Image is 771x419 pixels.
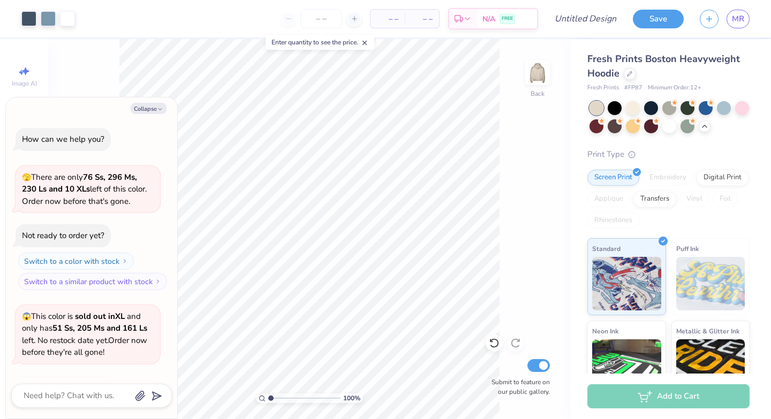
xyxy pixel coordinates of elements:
[587,212,639,228] div: Rhinestones
[592,257,661,310] img: Standard
[22,311,31,322] span: 😱
[531,89,545,98] div: Back
[679,191,709,207] div: Vinyl
[713,191,738,207] div: Foil
[592,339,661,393] img: Neon Ink
[343,393,360,403] span: 100 %
[411,13,433,25] span: – –
[300,9,342,28] input: – –
[266,35,374,50] div: Enter quantity to see the price.
[377,13,398,25] span: – –
[18,253,134,270] button: Switch to a color with stock
[676,325,739,337] span: Metallic & Glitter Ink
[592,325,618,337] span: Neon Ink
[22,230,104,241] div: Not ready to order yet?
[122,258,128,264] img: Switch to a color with stock
[592,243,621,254] span: Standard
[732,13,744,25] span: MR
[676,243,699,254] span: Puff Ink
[12,79,37,88] span: Image AI
[633,10,684,28] button: Save
[676,257,745,310] img: Puff Ink
[75,311,125,322] strong: sold out in XL
[527,62,548,83] img: Back
[131,103,167,114] button: Collapse
[22,134,104,144] div: How can we help you?
[502,15,513,22] span: FREE
[642,170,693,186] div: Embroidery
[624,83,642,93] span: # FP87
[648,83,701,93] span: Minimum Order: 12 +
[18,273,167,290] button: Switch to a similar product with stock
[697,170,749,186] div: Digital Print
[587,52,740,80] span: Fresh Prints Boston Heavyweight Hoodie
[587,148,750,161] div: Print Type
[546,8,625,29] input: Untitled Design
[633,191,676,207] div: Transfers
[727,10,750,28] a: MR
[22,172,147,207] span: There are only left of this color. Order now before that's gone.
[52,323,147,333] strong: 51 Ss, 205 Ms and 161 Ls
[486,377,550,397] label: Submit to feature on our public gallery.
[587,191,630,207] div: Applique
[155,278,161,285] img: Switch to a similar product with stock
[482,13,495,25] span: N/A
[22,172,31,182] span: 🫣
[22,311,147,358] span: This color is and only has left . No restock date yet. Order now before they're all gone!
[676,339,745,393] img: Metallic & Glitter Ink
[587,170,639,186] div: Screen Print
[587,83,619,93] span: Fresh Prints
